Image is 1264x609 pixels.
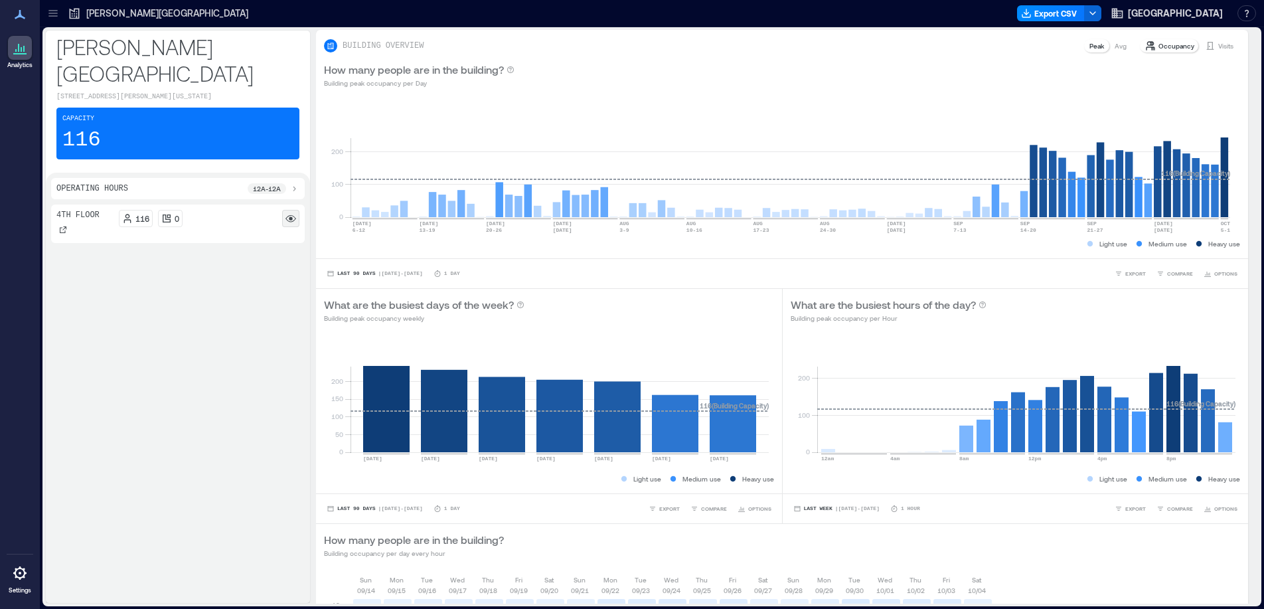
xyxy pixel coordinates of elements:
[353,220,372,226] text: [DATE]
[646,502,682,515] button: EXPORT
[1166,456,1176,462] text: 8pm
[421,574,433,585] p: Tue
[450,574,465,585] p: Wed
[682,474,721,484] p: Medium use
[1099,238,1127,249] p: Light use
[619,220,629,226] text: AUG
[482,574,494,585] p: Thu
[1020,220,1030,226] text: SEP
[536,456,556,462] text: [DATE]
[135,213,149,224] p: 116
[797,411,809,419] tspan: 100
[1089,41,1104,51] p: Peak
[821,456,834,462] text: 12am
[56,33,299,86] p: [PERSON_NAME][GEOGRAPHIC_DATA]
[748,505,771,513] span: OPTIONS
[887,220,906,226] text: [DATE]
[603,574,617,585] p: Mon
[696,574,708,585] p: Thu
[635,574,647,585] p: Tue
[418,585,436,596] p: 09/16
[510,585,528,596] p: 09/19
[331,180,343,188] tspan: 100
[1208,238,1240,249] p: Heavy use
[331,412,343,420] tspan: 100
[421,456,440,462] text: [DATE]
[1112,502,1148,515] button: EXPORT
[571,585,589,596] p: 09/21
[353,227,365,233] text: 6-12
[594,456,613,462] text: [DATE]
[664,574,678,585] p: Wed
[820,227,836,233] text: 24-30
[846,585,864,596] p: 09/30
[907,585,925,596] p: 10/02
[343,41,424,51] p: BUILDING OVERVIEW
[56,183,128,194] p: Operating Hours
[419,227,435,233] text: 13-19
[1201,267,1240,280] button: OPTIONS
[1148,474,1187,484] p: Medium use
[953,220,963,226] text: SEP
[1221,220,1231,226] text: OCT
[619,227,629,233] text: 3-9
[797,374,809,382] tspan: 200
[324,297,514,313] p: What are the busiest days of the week?
[444,270,460,278] p: 1 Day
[710,456,729,462] text: [DATE]
[1125,270,1146,278] span: EXPORT
[515,574,522,585] p: Fri
[887,227,906,233] text: [DATE]
[449,585,467,596] p: 09/17
[1154,227,1173,233] text: [DATE]
[56,210,100,220] p: 4th Floor
[324,78,514,88] p: Building peak occupancy per Day
[820,220,830,226] text: AUG
[937,585,955,596] p: 10/03
[1087,227,1103,233] text: 21-27
[540,585,558,596] p: 09/20
[363,456,382,462] text: [DATE]
[663,585,680,596] p: 09/24
[815,585,833,596] p: 09/29
[1028,456,1041,462] text: 12pm
[479,456,498,462] text: [DATE]
[1087,220,1097,226] text: SEP
[62,127,101,153] p: 116
[735,502,774,515] button: OPTIONS
[544,574,554,585] p: Sat
[701,505,727,513] span: COMPARE
[335,430,343,438] tspan: 50
[331,377,343,385] tspan: 200
[1214,270,1237,278] span: OPTIONS
[943,574,950,585] p: Fri
[791,297,976,313] p: What are the busiest hours of the day?
[324,62,504,78] p: How many people are in the building?
[753,220,763,226] text: AUG
[253,183,281,194] p: 12a - 12a
[357,585,375,596] p: 09/14
[652,456,671,462] text: [DATE]
[758,574,767,585] p: Sat
[324,267,426,280] button: Last 90 Days |[DATE]-[DATE]
[724,585,742,596] p: 09/26
[390,574,404,585] p: Mon
[1167,505,1193,513] span: COMPARE
[1158,41,1194,51] p: Occupancy
[1148,238,1187,249] p: Medium use
[693,585,711,596] p: 09/25
[972,574,981,585] p: Sat
[729,574,736,585] p: Fri
[3,32,37,73] a: Analytics
[1099,474,1127,484] p: Light use
[688,502,730,515] button: COMPARE
[791,502,882,515] button: Last Week |[DATE]-[DATE]
[331,147,343,155] tspan: 200
[574,574,586,585] p: Sun
[601,585,619,596] p: 09/22
[324,313,524,323] p: Building peak occupancy weekly
[324,532,504,548] p: How many people are in the building?
[633,474,661,484] p: Light use
[1107,3,1227,24] button: [GEOGRAPHIC_DATA]
[339,448,343,456] tspan: 0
